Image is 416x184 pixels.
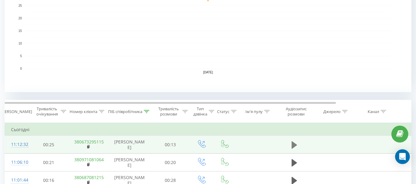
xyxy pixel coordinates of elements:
[108,109,142,114] div: ПІБ співробітника
[323,109,341,114] div: Джерело
[11,156,23,168] div: 11:06:10
[11,139,23,151] div: 11:12:32
[368,109,379,114] div: Канал
[20,67,22,70] text: 0
[70,109,97,114] div: Номер клієнта
[108,154,151,171] td: [PERSON_NAME]
[30,154,68,171] td: 00:21
[108,136,151,154] td: [PERSON_NAME]
[217,109,229,114] div: Статус
[18,4,22,7] text: 25
[245,109,263,114] div: Ім'я пулу
[395,149,410,164] div: Open Intercom Messenger
[74,174,104,180] a: 380687081215
[203,71,213,74] text: [DATE]
[193,106,207,117] div: Тип дзвінка
[74,139,104,145] a: 380673295115
[151,136,190,154] td: 00:13
[20,54,22,58] text: 5
[18,42,22,45] text: 10
[30,136,68,154] td: 00:25
[151,154,190,171] td: 00:20
[18,17,22,20] text: 20
[1,109,32,114] div: [PERSON_NAME]
[18,29,22,33] text: 15
[281,106,311,117] div: Аудіозапис розмови
[74,157,104,162] a: 380971081064
[35,106,59,117] div: Тривалість очікування
[156,106,181,117] div: Тривалість розмови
